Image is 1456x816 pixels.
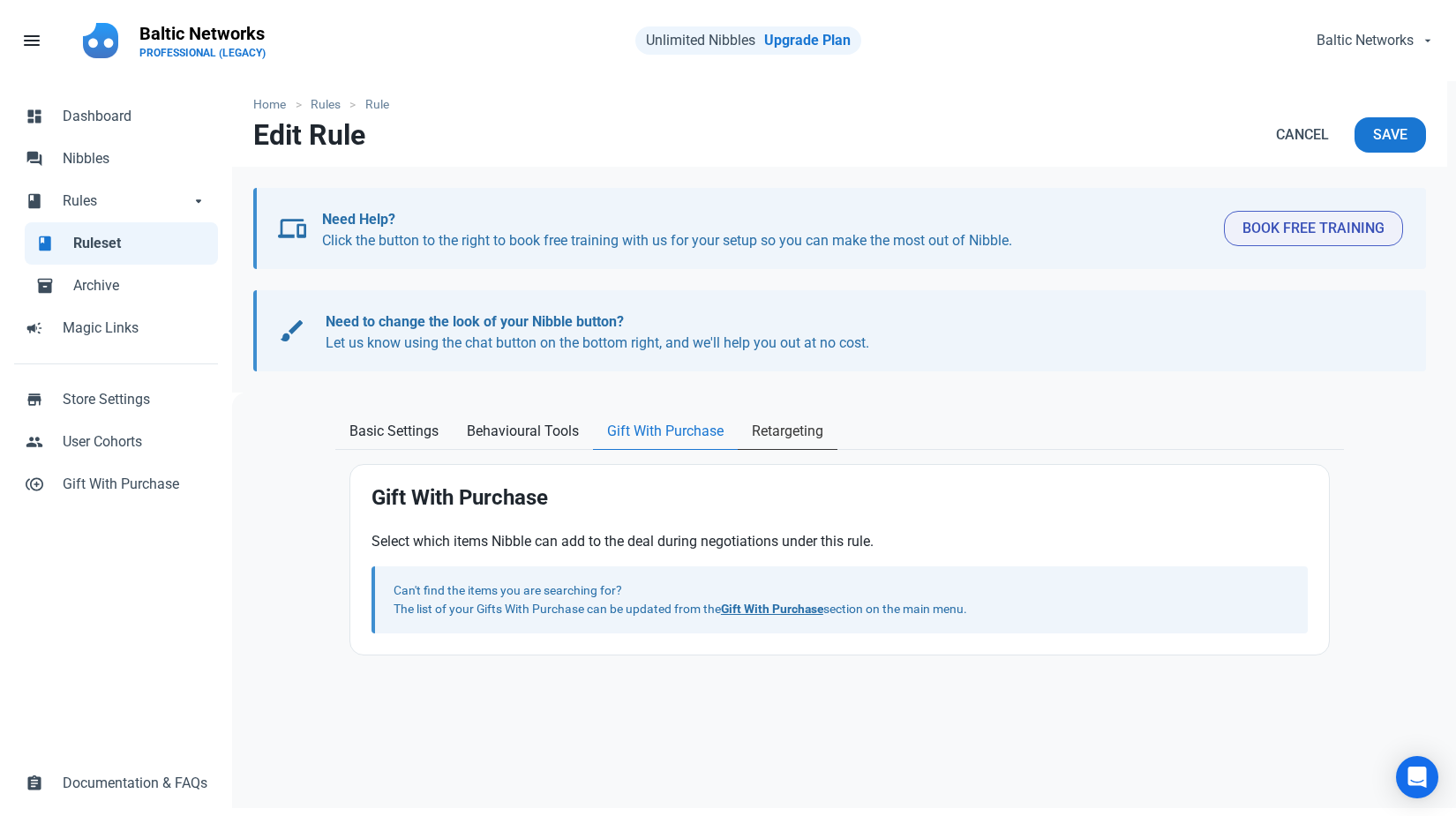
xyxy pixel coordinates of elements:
[63,431,207,453] span: User Cohorts
[1242,218,1385,239] span: Book Free Training
[1257,117,1347,153] a: Cancel
[1276,124,1329,146] span: Cancel
[63,318,207,339] span: Magic Links
[278,214,306,243] span: devices
[14,463,218,505] a: control_point_duplicateGift With Purchase
[1224,211,1403,246] button: Book Free Training
[73,275,207,296] span: Archive
[14,421,218,463] a: peopleUser Cohorts
[36,233,54,251] span: book
[139,21,266,46] p: Baltic Networks
[14,138,218,180] a: forumNibbles
[63,191,190,212] span: Rules
[26,191,43,208] span: book
[322,211,395,228] b: Need Help?
[26,773,43,790] span: assignment
[26,431,43,449] span: people
[14,95,218,138] a: dashboardDashboard
[394,581,1290,618] div: Can't find the items you are searching for? The list of your Gifts With Purchase can be updated f...
[14,378,218,421] a: storeStore Settings
[14,180,218,222] a: bookRulesarrow_drop_down
[25,265,218,307] a: inventory_2Archive
[1373,124,1407,146] span: Save
[63,389,207,410] span: Store Settings
[326,313,624,330] b: Need to change the look of your Nibble button?
[21,30,42,51] span: menu
[26,389,43,407] span: store
[26,318,43,335] span: campaign
[26,106,43,124] span: dashboard
[253,95,295,114] a: Home
[1302,23,1445,58] button: Baltic Networks
[372,531,1308,552] p: Select which items Nibble can add to the deal during negotiations under this rule.
[36,275,54,293] span: inventory_2
[1396,756,1438,798] div: Open Intercom Messenger
[326,311,1385,354] p: Let us know using the chat button on the bottom right, and we'll help you out at no cost.
[721,602,823,616] a: Gift With Purchase
[26,474,43,491] span: control_point_duplicate
[190,191,207,208] span: arrow_drop_down
[467,421,579,442] span: Behavioural Tools
[646,32,755,49] span: Unlimited Nibbles
[607,421,724,442] span: Gift With Purchase
[63,773,207,794] span: Documentation & FAQs
[322,209,1209,251] p: Click the button to the right to book free training with us for your setup so you can make the mo...
[349,421,439,442] span: Basic Settings
[25,222,218,265] a: bookRuleset
[372,486,1308,510] h2: Gift With Purchase
[139,46,266,60] p: PROFESSIONAL (LEGACY)
[253,119,365,151] h1: Edit Rule
[63,148,207,169] span: Nibbles
[278,317,306,345] span: brush
[1317,30,1414,51] span: Baltic Networks
[232,81,1447,117] nav: breadcrumbs
[14,307,218,349] a: campaignMagic Links
[14,762,218,805] a: assignmentDocumentation & FAQs
[764,32,851,49] a: Upgrade Plan
[302,95,350,114] a: Rules
[63,474,207,495] span: Gift With Purchase
[1355,117,1426,153] button: Save
[73,233,207,254] span: Ruleset
[26,148,43,166] span: forum
[129,14,276,67] a: Baltic NetworksPROFESSIONAL (LEGACY)
[752,421,823,442] span: Retargeting
[63,106,207,127] span: Dashboard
